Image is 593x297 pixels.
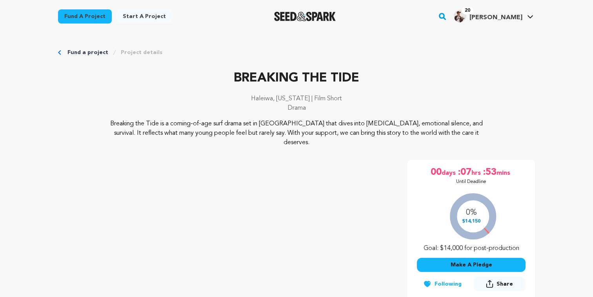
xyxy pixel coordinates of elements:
[471,166,482,179] span: hrs
[417,277,468,291] button: Following
[469,14,522,21] span: [PERSON_NAME]
[454,10,522,22] div: Katrin Y.'s Profile
[58,9,112,24] a: Fund a project
[456,179,486,185] p: Until Deadline
[58,69,535,88] p: BREAKING THE TIDE
[431,166,442,179] span: 00
[116,9,172,24] a: Start a project
[497,280,513,288] span: Share
[67,49,108,56] a: Fund a project
[106,119,487,147] p: Breaking the Tide is a coming-of-age surf drama set in [GEOGRAPHIC_DATA] that dives into [MEDICAL...
[58,94,535,103] p: Haleiwa, [US_STATE] | Film Short
[474,277,526,291] button: Share
[452,8,535,25] span: Katrin Y.'s Profile
[452,8,535,22] a: Katrin Y.'s Profile
[457,166,471,179] span: :07
[58,103,535,113] p: Drama
[474,277,526,294] span: Share
[274,12,336,21] img: Seed&Spark Logo Dark Mode
[121,49,162,56] a: Project details
[274,12,336,21] a: Seed&Spark Homepage
[417,258,526,272] button: Make A Pledge
[442,166,457,179] span: days
[462,7,473,14] span: 20
[497,166,512,179] span: mins
[482,166,497,179] span: :53
[58,49,535,56] div: Breadcrumb
[454,10,466,22] img: 8e7a4971ea222b99.jpg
